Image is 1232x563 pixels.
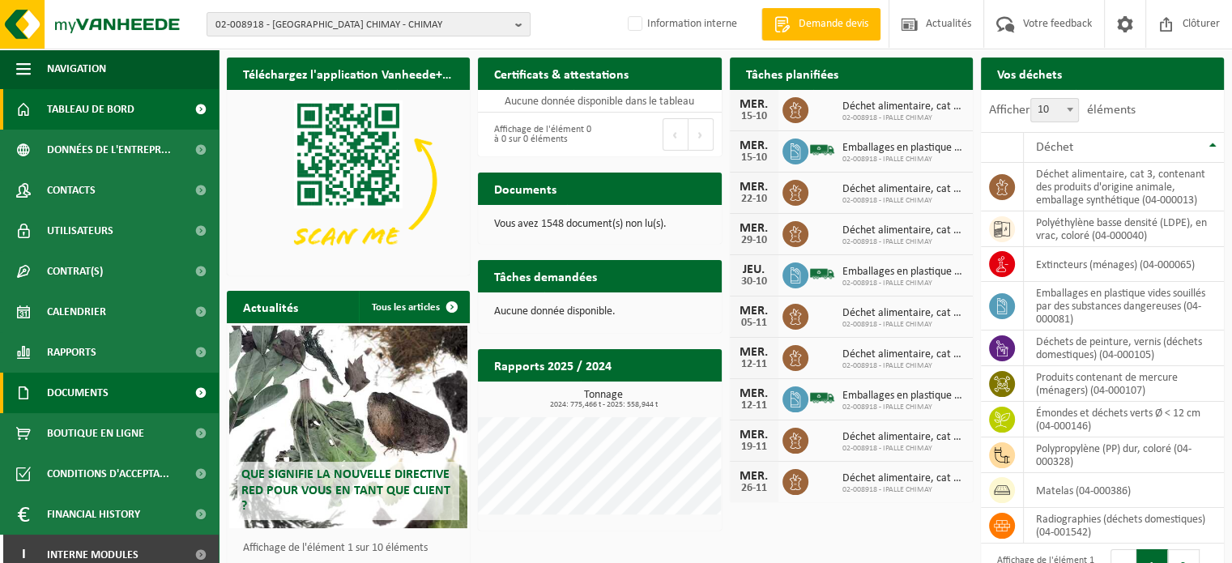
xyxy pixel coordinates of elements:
[842,183,965,196] span: Déchet alimentaire, cat 3, contenant des produits d'origine animale, emballage s...
[359,291,468,323] a: Tous les articles
[842,348,965,361] span: Déchet alimentaire, cat 3, contenant des produits d'origine animale, emballage s...
[1024,473,1224,508] td: matelas (04-000386)
[1024,282,1224,331] td: emballages en plastique vides souillés par des substances dangereuses (04-000081)
[738,222,770,235] div: MER.
[738,139,770,152] div: MER.
[738,470,770,483] div: MER.
[738,359,770,370] div: 12-11
[1024,247,1224,282] td: extincteurs (ménages) (04-000065)
[842,279,965,288] span: 02-008918 - IPALLE CHIMAY
[842,224,965,237] span: Déchet alimentaire, cat 3, contenant des produits d'origine animale, emballage s...
[47,292,106,332] span: Calendrier
[47,170,96,211] span: Contacts
[47,251,103,292] span: Contrat(s)
[842,113,965,123] span: 02-008918 - IPALLE CHIMAY
[229,326,467,528] a: Que signifie la nouvelle directive RED pour vous en tant que client ?
[1024,163,1224,211] td: déchet alimentaire, cat 3, contenant des produits d'origine animale, emballage synthétique (04-00...
[227,58,470,89] h2: Téléchargez l'application Vanheede+ maintenant!
[738,111,770,122] div: 15-10
[1024,402,1224,437] td: émondes et déchets verts Ø < 12 cm (04-000146)
[842,444,965,454] span: 02-008918 - IPALLE CHIMAY
[1036,141,1073,154] span: Déchet
[1030,98,1079,122] span: 10
[215,13,509,37] span: 02-008918 - [GEOGRAPHIC_DATA] CHIMAY - CHIMAY
[486,117,591,152] div: Affichage de l'élément 0 à 0 sur 0 éléments
[842,320,965,330] span: 02-008918 - IPALLE CHIMAY
[842,485,965,495] span: 02-008918 - IPALLE CHIMAY
[738,152,770,164] div: 15-10
[842,390,965,403] span: Emballages en plastique vides souillés par des substances dangereuses
[738,276,770,288] div: 30-10
[47,373,109,413] span: Documents
[47,454,169,494] span: Conditions d'accepta...
[207,12,531,36] button: 02-008918 - [GEOGRAPHIC_DATA] CHIMAY - CHIMAY
[494,219,705,230] p: Vous avez 1548 document(s) non lu(s).
[47,49,106,89] span: Navigation
[842,100,965,113] span: Déchet alimentaire, cat 3, contenant des produits d'origine animale, emballage s...
[738,181,770,194] div: MER.
[478,58,645,89] h2: Certificats & attestations
[738,318,770,329] div: 05-11
[808,136,836,164] img: BL-SO-LV
[241,468,450,512] span: Que signifie la nouvelle directive RED pour vous en tant que client ?
[663,118,688,151] button: Previous
[47,332,96,373] span: Rapports
[738,98,770,111] div: MER.
[842,361,965,371] span: 02-008918 - IPALLE CHIMAY
[47,494,140,535] span: Financial History
[795,16,872,32] span: Demande devis
[842,196,965,206] span: 02-008918 - IPALLE CHIMAY
[738,483,770,494] div: 26-11
[1031,99,1078,122] span: 10
[842,142,965,155] span: Emballages en plastique vides souillés par des substances dangereuses
[738,346,770,359] div: MER.
[738,235,770,246] div: 29-10
[47,413,144,454] span: Boutique en ligne
[738,194,770,205] div: 22-10
[1024,366,1224,402] td: produits contenant de mercure (ménagers) (04-000107)
[1024,211,1224,247] td: polyéthylène basse densité (LDPE), en vrac, coloré (04-000040)
[842,266,965,279] span: Emballages en plastique vides souillés par des substances dangereuses
[842,403,965,412] span: 02-008918 - IPALLE CHIMAY
[478,90,721,113] td: Aucune donnée disponible dans le tableau
[227,90,470,272] img: Download de VHEPlus App
[1024,437,1224,473] td: polypropylène (PP) dur, coloré (04-000328)
[842,431,965,444] span: Déchet alimentaire, cat 3, contenant des produits d'origine animale, emballage s...
[738,387,770,400] div: MER.
[738,305,770,318] div: MER.
[842,155,965,164] span: 02-008918 - IPALLE CHIMAY
[981,58,1078,89] h2: Vos déchets
[478,173,573,204] h2: Documents
[478,260,613,292] h2: Tâches demandées
[47,89,134,130] span: Tableau de bord
[688,118,714,151] button: Next
[1024,508,1224,544] td: Radiographies (déchets domestiques) (04-001542)
[842,472,965,485] span: Déchet alimentaire, cat 3, contenant des produits d'origine animale, emballage s...
[842,237,965,247] span: 02-008918 - IPALLE CHIMAY
[738,429,770,441] div: MER.
[761,8,880,41] a: Demande devis
[478,349,628,381] h2: Rapports 2025 / 2024
[47,211,113,251] span: Utilisateurs
[1024,331,1224,366] td: déchets de peinture, vernis (déchets domestiques) (04-000105)
[47,130,171,170] span: Données de l'entrepr...
[989,104,1136,117] label: Afficher éléments
[625,12,737,36] label: Information interne
[581,381,720,413] a: Consulter les rapports
[808,384,836,412] img: BL-SO-LV
[494,306,705,318] p: Aucune donnée disponible.
[227,291,314,322] h2: Actualités
[730,58,855,89] h2: Tâches planifiées
[842,307,965,320] span: Déchet alimentaire, cat 3, contenant des produits d'origine animale, emballage s...
[738,263,770,276] div: JEU.
[486,401,721,409] span: 2024: 775,466 t - 2025: 558,944 t
[738,441,770,453] div: 19-11
[738,400,770,412] div: 12-11
[243,543,462,554] p: Affichage de l'élément 1 sur 10 éléments
[486,390,721,409] h3: Tonnage
[808,260,836,288] img: BL-SO-LV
